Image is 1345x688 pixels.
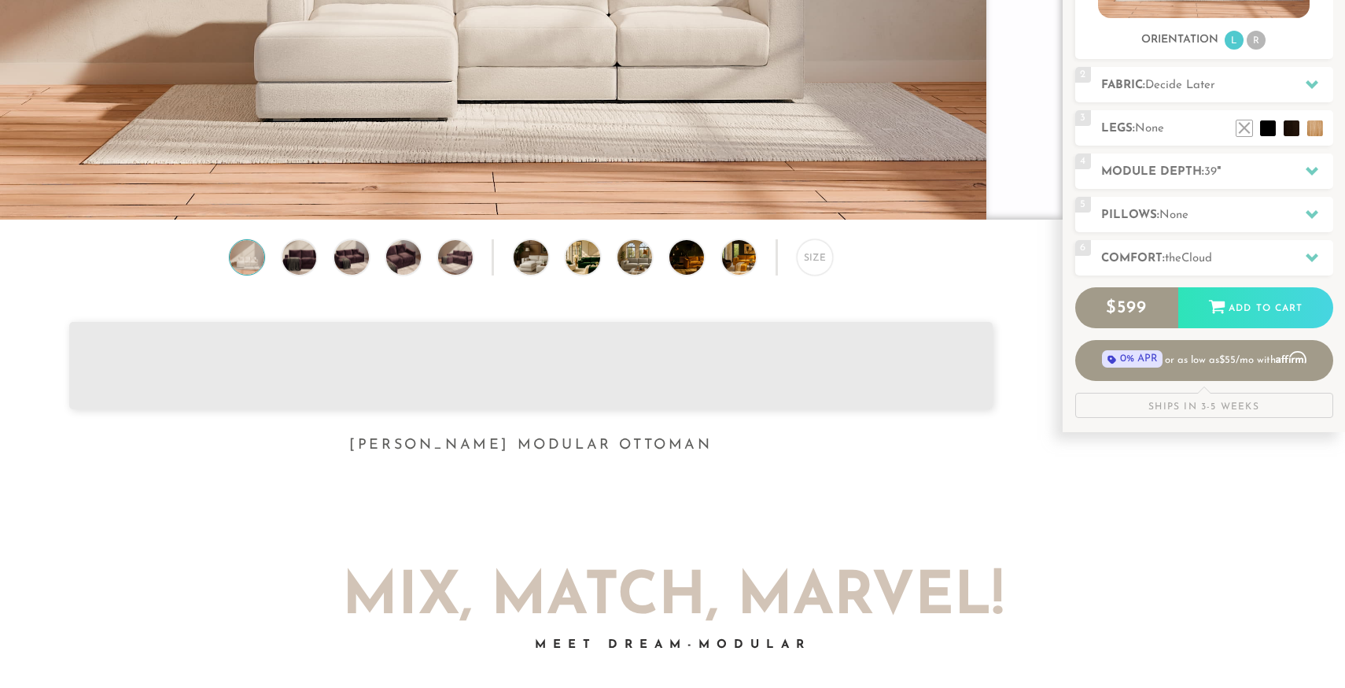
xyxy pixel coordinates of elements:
[722,240,783,275] img: DreamSofa Modular Sofa & Sectional Video Presentation 5
[669,240,731,275] img: DreamSofa Modular Sofa & Sectional Video Presentation 4
[1102,350,1163,368] span: 0% APR
[382,240,424,275] img: Landon Modular Ottoman no legs 4
[1101,120,1333,138] h2: Legs:
[1278,617,1333,676] iframe: Chat
[1101,163,1333,181] h2: Module Depth: "
[1181,253,1212,264] span: Cloud
[330,240,372,275] img: Landon Modular Ottoman no legs 3
[1101,250,1333,268] h2: Comfort:
[1165,253,1181,264] span: the
[1276,351,1306,364] span: Affirm
[514,240,575,275] img: DreamSofa Modular Sofa & Sectional Video Presentation 1
[535,639,811,651] span: Meet Dream-Modular
[1075,67,1091,83] span: 2
[1101,76,1333,94] h2: Fabric:
[435,240,477,275] img: Landon Modular Ottoman no legs 5
[1141,33,1218,47] h3: Orientation
[1135,123,1164,135] span: None
[1075,110,1091,126] span: 3
[1075,340,1333,381] a: 0% APRor as low as $55/mo with Affirm - Learn more about Affirm Financing (opens in modal)
[1075,393,1333,418] div: Ships in 3-5 Weeks
[1117,299,1147,317] span: 599
[1247,31,1266,50] li: R
[1178,287,1333,330] div: Add to Cart
[617,240,679,275] img: DreamSofa Modular Sofa & Sectional Video Presentation 3
[1075,154,1091,169] span: 4
[797,239,833,276] div: Size
[1159,209,1188,221] span: None
[1225,31,1244,50] li: L
[1075,240,1091,256] span: 6
[240,569,1105,628] h2: Mix, Match, Marvel!
[566,240,627,275] img: DreamSofa Modular Sofa & Sectional Video Presentation 2
[1145,80,1215,91] span: Decide Later
[1219,355,1236,365] span: $55
[1075,197,1091,213] span: 5
[1101,206,1333,224] h2: Pillows:
[1204,166,1217,178] span: 39
[227,240,268,275] img: Landon Modular Ottoman no legs 1
[278,240,320,275] img: Landon Modular Ottoman no legs 2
